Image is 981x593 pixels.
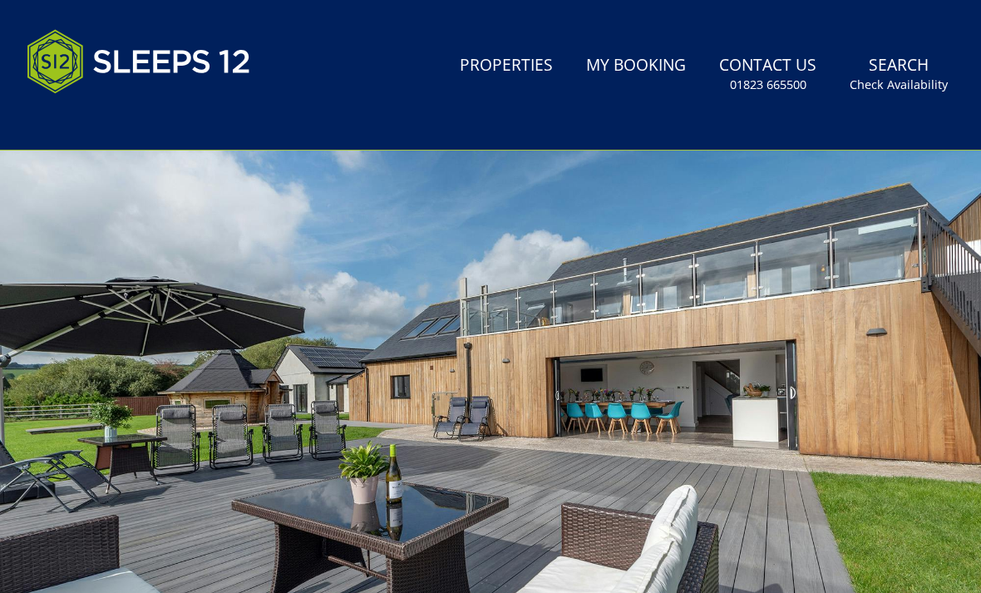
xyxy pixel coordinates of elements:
a: Contact Us01823 665500 [712,47,823,101]
small: 01823 665500 [730,77,806,93]
small: Check Availability [850,77,948,93]
a: SearchCheck Availability [843,47,954,101]
iframe: Customer reviews powered by Trustpilot [18,113,193,127]
a: My Booking [579,47,693,85]
img: Sleeps 12 [27,20,251,103]
a: Properties [453,47,560,85]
